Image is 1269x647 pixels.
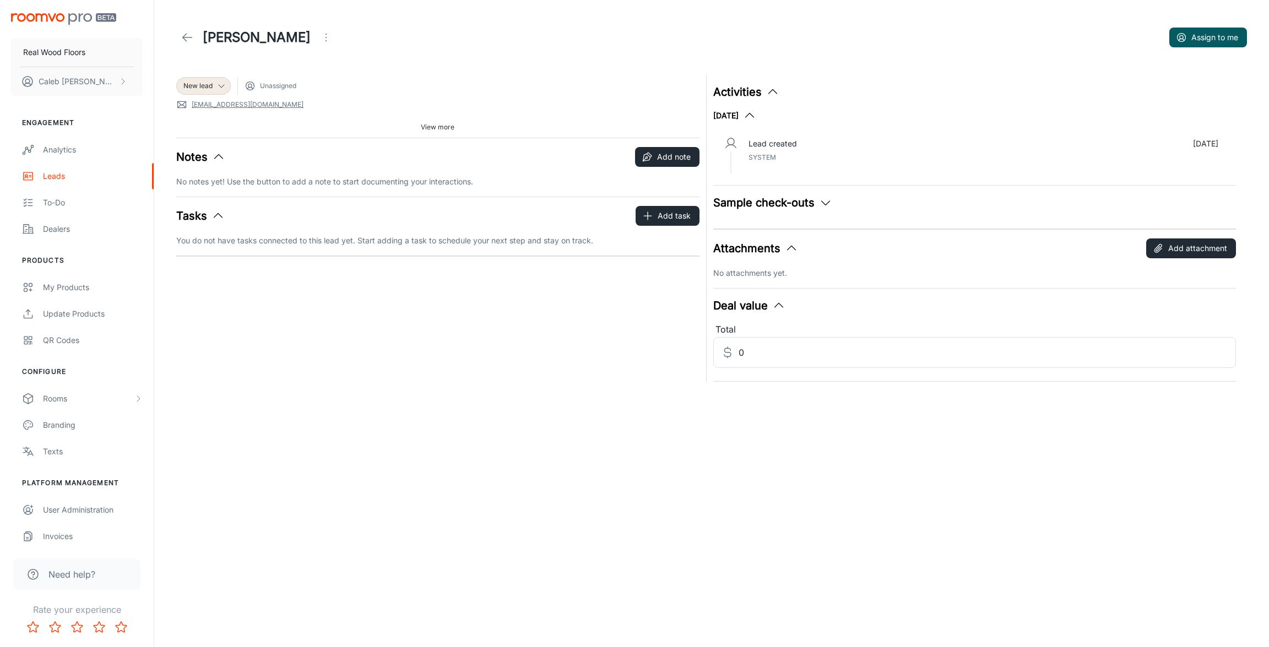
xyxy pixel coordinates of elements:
button: Tasks [176,208,225,224]
button: Real Wood Floors [11,38,143,67]
div: Leads [43,170,143,182]
button: Add note [635,147,699,167]
span: New lead [183,81,213,91]
p: Real Wood Floors [23,46,85,58]
button: Deal value [713,297,785,314]
div: QR Codes [43,334,143,346]
p: No attachments yet. [713,267,1237,279]
button: Add task [636,206,699,226]
div: Branding [43,419,143,431]
div: New lead [176,77,231,95]
img: Roomvo PRO Beta [11,13,116,25]
button: Activities [713,84,779,100]
button: Attachments [713,240,798,257]
button: Sample check-outs [713,194,832,211]
input: Estimated deal value [739,337,1237,368]
div: To-do [43,197,143,209]
span: Unassigned [260,81,296,91]
h1: [PERSON_NAME] [203,28,311,47]
button: [DATE] [713,109,756,122]
div: Update Products [43,308,143,320]
div: My Products [43,281,143,293]
div: Rooms [43,393,134,405]
p: You do not have tasks connected to this lead yet. Start adding a task to schedule your next step ... [176,235,699,247]
span: System [749,153,776,161]
button: Notes [176,149,225,165]
p: [DATE] [1193,138,1218,150]
div: Analytics [43,144,143,156]
a: [EMAIL_ADDRESS][DOMAIN_NAME] [192,100,303,110]
button: Add attachment [1146,238,1236,258]
button: View more [416,119,459,135]
p: Caleb [PERSON_NAME] [39,75,116,88]
button: Open menu [315,26,337,48]
p: No notes yet! Use the button to add a note to start documenting your interactions. [176,176,699,188]
button: Assign to me [1169,28,1247,47]
button: Caleb [PERSON_NAME] [11,67,143,96]
span: View more [421,122,454,132]
div: Total [713,323,1237,337]
p: Lead created [749,138,797,150]
div: Dealers [43,223,143,235]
